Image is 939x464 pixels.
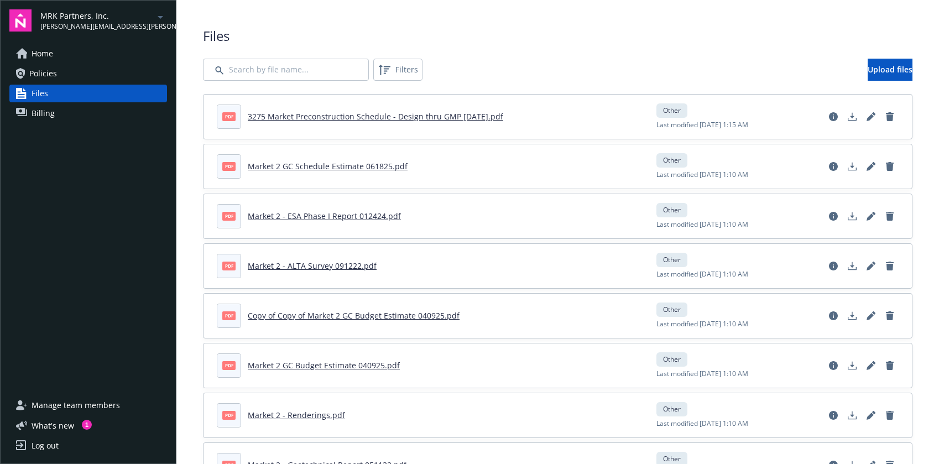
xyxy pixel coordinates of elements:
[843,158,861,175] a: Download document
[862,257,880,275] a: Edit document
[843,257,861,275] a: Download document
[825,207,842,225] a: View file details
[395,64,418,75] span: Filters
[843,307,861,325] a: Download document
[661,255,683,265] span: Other
[32,45,53,62] span: Home
[248,260,377,271] a: Market 2 - ALTA Survey 091222.pdf
[40,10,154,22] span: MRK Partners, Inc.
[881,207,899,225] a: Delete document
[881,357,899,374] a: Delete document
[9,420,92,431] button: What's new1
[203,27,912,45] span: Files
[373,59,422,81] button: Filters
[825,158,842,175] a: View file details
[881,406,899,424] a: Delete document
[154,10,167,23] a: arrowDropDown
[248,211,401,221] a: Market 2 - ESA Phase I Report 012424.pdf
[32,105,55,122] span: Billing
[868,59,912,81] a: Upload files
[881,257,899,275] a: Delete document
[32,397,120,414] span: Manage team members
[222,112,236,121] span: pdf
[862,357,880,374] a: Edit document
[29,65,57,82] span: Policies
[656,369,748,379] span: Last modified [DATE] 1:10 AM
[825,406,842,424] a: View file details
[656,120,748,130] span: Last modified [DATE] 1:15 AM
[222,262,236,270] span: pdf
[661,454,683,464] span: Other
[222,162,236,170] span: pdf
[661,354,683,364] span: Other
[661,106,683,116] span: Other
[825,108,842,126] a: View file details
[248,310,460,321] a: Copy of Copy of Market 2 GC Budget Estimate 040925.pdf
[248,161,408,171] a: Market 2 GC Schedule Estimate 061825.pdf
[248,360,400,371] a: Market 2 GC Budget Estimate 040925.pdf
[843,406,861,424] a: Download document
[222,212,236,220] span: pdf
[248,111,503,122] a: 3275 Market Preconstruction Schedule - Design thru GMP [DATE].pdf
[881,307,899,325] a: Delete document
[9,397,167,414] a: Manage team members
[656,419,748,429] span: Last modified [DATE] 1:10 AM
[222,311,236,320] span: pdf
[40,9,167,32] button: MRK Partners, Inc.[PERSON_NAME][EMAIL_ADDRESS][PERSON_NAME][DOMAIN_NAME]arrowDropDown
[9,9,32,32] img: navigator-logo.svg
[661,305,683,315] span: Other
[881,158,899,175] a: Delete document
[825,307,842,325] a: View file details
[32,420,74,431] span: What ' s new
[203,59,369,81] input: Search by file name...
[825,257,842,275] a: View file details
[862,307,880,325] a: Edit document
[862,207,880,225] a: Edit document
[222,361,236,369] span: pdf
[862,406,880,424] a: Edit document
[825,357,842,374] a: View file details
[661,155,683,165] span: Other
[82,420,92,430] div: 1
[862,108,880,126] a: Edit document
[656,269,748,279] span: Last modified [DATE] 1:10 AM
[222,411,236,419] span: pdf
[248,410,345,420] a: Market 2 - Renderings.pdf
[656,319,748,329] span: Last modified [DATE] 1:10 AM
[656,170,748,180] span: Last modified [DATE] 1:10 AM
[9,65,167,82] a: Policies
[843,357,861,374] a: Download document
[843,108,861,126] a: Download document
[843,207,861,225] a: Download document
[661,205,683,215] span: Other
[32,85,48,102] span: Files
[862,158,880,175] a: Edit document
[375,61,420,79] span: Filters
[40,22,154,32] span: [PERSON_NAME][EMAIL_ADDRESS][PERSON_NAME][DOMAIN_NAME]
[661,404,683,414] span: Other
[9,105,167,122] a: Billing
[9,85,167,102] a: Files
[32,437,59,455] div: Log out
[881,108,899,126] a: Delete document
[656,220,748,230] span: Last modified [DATE] 1:10 AM
[9,45,167,62] a: Home
[868,64,912,75] span: Upload files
